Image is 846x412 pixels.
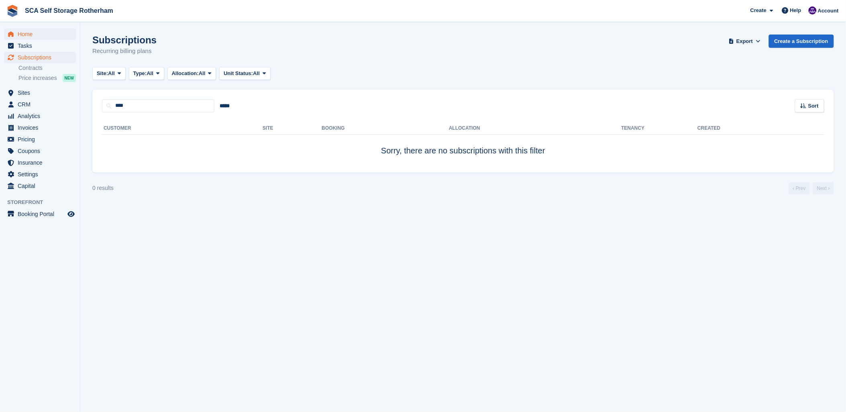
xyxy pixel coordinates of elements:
th: Site [263,122,322,135]
a: Contracts [18,64,76,72]
h1: Subscriptions [92,35,157,45]
th: Created [698,122,824,135]
a: menu [4,122,76,133]
span: Site: [97,69,108,78]
span: Subscriptions [18,52,66,63]
span: Sorry, there are no subscriptions with this filter [381,146,545,155]
span: Booking Portal [18,208,66,220]
span: Export [736,37,753,45]
span: All [108,69,115,78]
span: Invoices [18,122,66,133]
span: Sort [808,102,819,110]
span: Insurance [18,157,66,168]
span: Allocation: [172,69,199,78]
span: Type: [133,69,147,78]
span: All [253,69,260,78]
a: menu [4,208,76,220]
a: menu [4,52,76,63]
a: menu [4,99,76,110]
a: menu [4,110,76,122]
span: All [199,69,206,78]
span: Unit Status: [224,69,253,78]
a: menu [4,169,76,180]
a: menu [4,87,76,98]
button: Export [727,35,762,48]
span: All [147,69,153,78]
a: Price increases NEW [18,73,76,82]
th: Tenancy [622,122,650,135]
button: Unit Status: All [219,67,270,80]
a: menu [4,180,76,192]
span: Capital [18,180,66,192]
span: Sites [18,87,66,98]
span: Price increases [18,74,57,82]
span: Settings [18,169,66,180]
span: Help [790,6,801,14]
th: Customer [102,122,263,135]
img: Kelly Neesham [809,6,817,14]
span: Account [818,7,839,15]
p: Recurring billing plans [92,47,157,56]
a: Create a Subscription [769,35,834,48]
div: NEW [63,74,76,82]
th: Booking [322,122,449,135]
a: menu [4,145,76,157]
span: Home [18,29,66,40]
span: Tasks [18,40,66,51]
span: Create [750,6,766,14]
a: Next [813,182,834,194]
a: Previous [789,182,810,194]
a: menu [4,157,76,168]
a: menu [4,40,76,51]
th: Allocation [449,122,621,135]
button: Allocation: All [167,67,216,80]
a: menu [4,29,76,40]
a: SCA Self Storage Rotherham [22,4,116,17]
span: Analytics [18,110,66,122]
span: Pricing [18,134,66,145]
div: 0 results [92,184,114,192]
nav: Page [787,182,836,194]
span: CRM [18,99,66,110]
span: Storefront [7,198,80,206]
button: Type: All [129,67,164,80]
button: Site: All [92,67,126,80]
a: menu [4,134,76,145]
span: Coupons [18,145,66,157]
a: Preview store [66,209,76,219]
img: stora-icon-8386f47178a22dfd0bd8f6a31ec36ba5ce8667c1dd55bd0f319d3a0aa187defe.svg [6,5,18,17]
